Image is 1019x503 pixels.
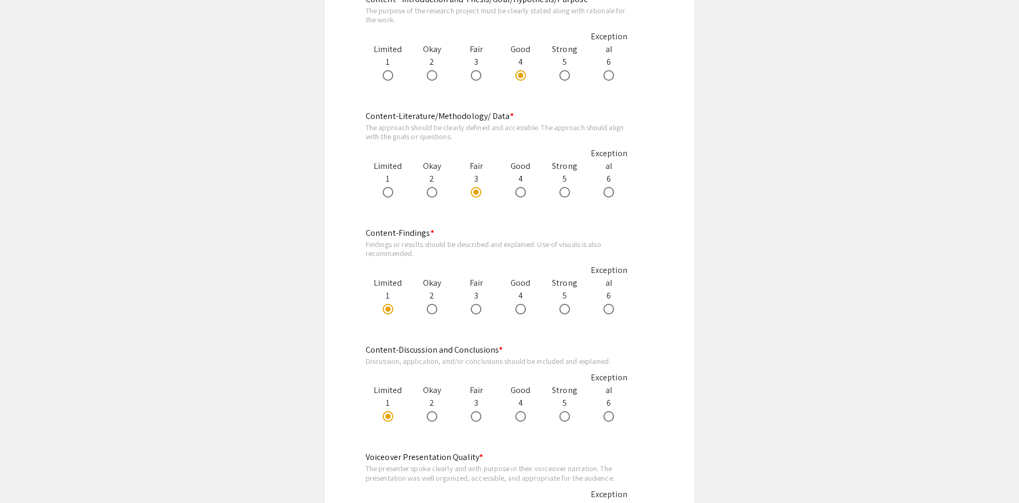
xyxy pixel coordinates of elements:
[498,384,542,397] div: Good
[542,384,586,422] div: 5
[366,356,631,366] div: Discussion, application, and/or conclusions should be included and explained.
[410,384,454,397] div: Okay
[366,384,410,397] div: Limited
[542,160,586,173] div: Strong
[454,160,498,173] div: Fair
[498,43,542,56] div: Good
[366,160,410,198] div: 1
[366,277,410,315] div: 1
[454,43,498,56] div: Fair
[366,464,631,482] div: The presenter spoke clearly and with purpose in their voiceover narration. The presentation was w...
[498,160,542,173] div: Good
[498,384,542,422] div: 4
[366,451,483,463] mat-label: Voiceover Presentation Quality
[366,384,410,422] div: 1
[366,227,434,238] mat-label: Content-Findings
[410,43,454,56] div: Okay
[454,277,498,289] div: Fair
[366,43,410,56] div: Limited
[587,147,631,173] div: Exceptional
[542,277,586,289] div: Strong
[366,160,410,173] div: Limited
[410,160,454,198] div: 2
[498,277,542,315] div: 4
[587,371,631,422] div: 6
[454,160,498,198] div: 3
[410,277,454,289] div: Okay
[542,43,586,81] div: 5
[454,277,498,315] div: 3
[366,240,631,258] div: Findings or results should be described and explained. Use of visuals is also recommended.
[542,43,586,56] div: Strong
[542,277,586,315] div: 5
[366,110,514,122] mat-label: Content-Literature/Methodology/ Data
[8,455,45,495] iframe: Chat
[366,6,631,24] div: The purpose of the research project must be clearly stated along with rationale for the work.
[587,30,631,56] div: Exceptional
[366,43,410,81] div: 1
[542,160,586,198] div: 5
[454,43,498,81] div: 3
[410,384,454,422] div: 2
[454,384,498,422] div: 3
[587,264,631,315] div: 6
[498,43,542,81] div: 4
[366,123,631,141] div: The approach should be clearly defined and accessible. The approach should align with the goals o...
[587,30,631,81] div: 6
[410,160,454,173] div: Okay
[587,371,631,397] div: Exceptional
[410,277,454,315] div: 2
[542,384,586,397] div: Strong
[366,277,410,289] div: Limited
[454,384,498,397] div: Fair
[587,264,631,289] div: Exceptional
[366,344,503,355] mat-label: Content-Discussion and Conclusions
[498,277,542,289] div: Good
[498,160,542,198] div: 4
[587,147,631,198] div: 6
[410,43,454,81] div: 2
